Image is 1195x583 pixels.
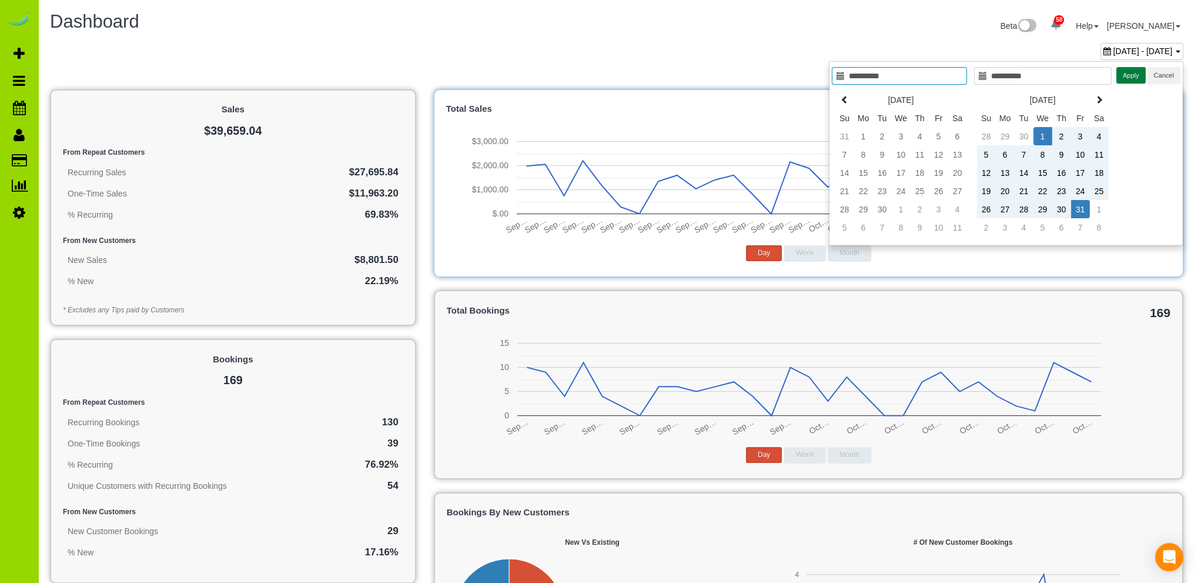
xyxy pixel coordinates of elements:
td: 10 [892,145,911,164]
td: 23 [1052,182,1071,200]
td: 7 [873,218,892,236]
td: 5 [929,127,948,145]
td: 4 [1015,218,1033,236]
td: 17 [892,164,911,182]
img: New interface [1017,19,1036,34]
td: 16 [873,164,892,182]
td: 11 [911,145,929,164]
text: 5 [504,387,509,396]
td: 6 [996,145,1015,164]
th: Fr [929,109,948,127]
td: 4 [948,200,967,218]
td: 26 [977,200,996,218]
td: 31 [1071,200,1090,218]
th: Sa [948,109,967,127]
td: 3 [892,127,911,145]
h5: From Repeat Customers [63,399,403,407]
td: 20 [996,182,1015,200]
th: Th [1052,109,1071,127]
td: % Recurring [63,454,334,475]
td: 4 [1090,127,1109,145]
td: 23 [873,182,892,200]
td: 19 [977,182,996,200]
td: 7 [1071,218,1090,236]
text: $2,000.00 [471,161,508,170]
td: 12 [977,164,996,182]
a: [PERSON_NAME] [1107,21,1180,31]
h4: Bookings [63,355,403,365]
h2: $39,659.04 [63,125,403,138]
td: 2 [911,200,929,218]
h5: From Repeat Customers [63,149,403,156]
td: 4 [911,127,929,145]
td: 17.16% [301,542,403,563]
td: 8 [1090,218,1109,236]
td: 69.83% [246,204,403,225]
td: 3 [1071,127,1090,145]
td: 54 [334,475,403,497]
td: 1 [1033,127,1052,145]
th: Su [835,109,854,127]
td: 15 [1033,164,1052,182]
th: Tu [1015,109,1033,127]
td: 18 [1090,164,1109,182]
td: 1 [892,200,911,218]
div: A chart. [446,119,1171,236]
td: 5 [977,145,996,164]
th: [DATE] [996,91,1090,109]
td: 7 [1015,145,1033,164]
td: 9 [1052,145,1071,164]
h2: 169 [63,374,403,387]
td: 15 [854,164,873,182]
td: Recurring Bookings [63,412,334,433]
td: 10 [929,218,948,236]
button: Day [746,447,782,463]
td: Recurring Sales [63,162,246,183]
h5: # of New Customer Bookings [755,539,1170,547]
td: 27 [996,200,1015,218]
td: % New [63,542,301,563]
td: 30 [1015,127,1033,145]
td: 9 [873,145,892,164]
th: Su [977,109,996,127]
td: 13 [996,164,1015,182]
td: % New [63,271,225,292]
span: 58 [1054,15,1064,25]
td: 21 [835,182,854,200]
span: 169 [1150,306,1170,319]
td: 8 [854,145,873,164]
th: We [892,109,911,127]
th: Fr [1071,109,1090,127]
span: Dashboard [50,11,139,32]
td: 76.92% [334,454,403,475]
td: 14 [835,164,854,182]
td: 10 [1071,145,1090,164]
td: 5 [835,218,854,236]
td: 2 [873,127,892,145]
td: 26 [929,182,948,200]
th: Th [911,109,929,127]
button: Day [746,245,782,261]
th: Mo [854,109,873,127]
td: Unique Customers with Recurring Bookings [63,475,334,497]
td: 39 [334,433,403,454]
td: $27,695.84 [246,162,403,183]
button: Month [828,447,871,463]
td: 6 [1052,218,1071,236]
td: 11 [948,218,967,236]
td: 1 [854,127,873,145]
td: 28 [977,127,996,145]
td: 130 [334,412,403,433]
button: Apply [1116,67,1146,84]
h5: From New Customers [63,237,403,245]
td: 29 [996,127,1015,145]
td: 14 [1015,164,1033,182]
td: 12 [929,145,948,164]
td: 29 [301,521,403,542]
text: 4 [795,571,799,579]
h5: From New Customers [63,508,403,516]
td: 24 [1071,182,1090,200]
text: $3,000.00 [471,136,508,146]
td: 24 [892,182,911,200]
td: 9 [911,218,929,236]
